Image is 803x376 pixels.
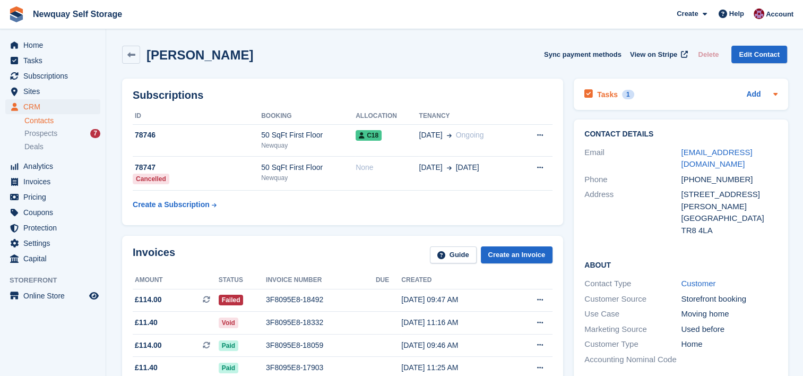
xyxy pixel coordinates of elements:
button: Sync payment methods [544,46,621,63]
a: Deals [24,141,100,152]
span: Home [23,38,87,53]
a: menu [5,288,100,303]
span: C18 [356,130,382,141]
span: Online Store [23,288,87,303]
a: menu [5,174,100,189]
div: Customer Type [584,338,681,351]
a: Create a Subscription [133,195,217,215]
span: Pricing [23,190,87,204]
th: Invoice number [266,272,376,289]
span: £11.40 [135,362,158,373]
a: [EMAIL_ADDRESS][DOMAIN_NAME] [681,148,752,169]
a: Add [746,89,761,101]
a: menu [5,99,100,114]
span: Prospects [24,129,57,139]
div: Moving home [681,308,778,320]
div: Use Case [584,308,681,320]
span: Paid [219,340,238,351]
a: Newquay Self Storage [29,5,126,23]
div: [DATE] 11:16 AM [401,317,510,328]
div: Home [681,338,778,351]
a: Contacts [24,116,100,126]
span: Sites [23,84,87,99]
span: Analytics [23,159,87,174]
th: Tenancy [419,108,518,125]
span: Storefront [10,275,106,286]
div: 78746 [133,130,261,141]
div: 3F8095E8-17903 [266,362,376,373]
span: Failed [219,295,244,305]
div: 3F8095E8-18332 [266,317,376,328]
div: 1 [622,90,634,99]
a: Customer [681,279,715,288]
a: Edit Contact [731,46,787,63]
img: Paul Upson [754,8,764,19]
span: Capital [23,251,87,266]
div: Phone [584,174,681,186]
a: View on Stripe [626,46,690,63]
a: menu [5,38,100,53]
div: Contact Type [584,278,681,290]
span: Subscriptions [23,69,87,83]
div: 3F8095E8-18059 [266,340,376,351]
div: [PHONE_NUMBER] [681,174,778,186]
div: Create a Subscription [133,199,210,210]
div: 3F8095E8-18492 [266,294,376,305]
a: Prospects 7 [24,128,100,139]
span: £114.00 [135,294,162,305]
a: menu [5,251,100,266]
th: Created [401,272,510,289]
span: Tasks [23,53,87,68]
div: Used before [681,323,778,336]
div: Storefront booking [681,293,778,305]
div: [PERSON_NAME] [681,201,778,213]
div: [DATE] 09:46 AM [401,340,510,351]
a: menu [5,236,100,251]
span: Account [766,9,793,20]
span: £11.40 [135,317,158,328]
div: Email [584,147,681,170]
div: Cancelled [133,174,169,184]
div: 50 SqFt First Floor [261,162,356,173]
h2: Contact Details [584,130,778,139]
div: TR8 4LA [681,225,778,237]
button: Delete [694,46,723,63]
th: Amount [133,272,219,289]
div: Accounting Nominal Code [584,354,681,366]
span: Paid [219,363,238,373]
span: Protection [23,220,87,235]
span: View on Stripe [630,49,677,60]
span: Void [219,318,238,328]
th: Status [219,272,266,289]
span: Invoices [23,174,87,189]
a: menu [5,84,100,99]
div: Newquay [261,141,356,150]
span: CRM [23,99,87,114]
a: Guide [430,246,477,264]
h2: Invoices [133,246,175,264]
span: [DATE] [456,162,479,173]
a: menu [5,159,100,174]
span: Ongoing [456,131,484,139]
div: Marketing Source [584,323,681,336]
span: [DATE] [419,130,442,141]
div: 7 [90,129,100,138]
div: Address [584,189,681,236]
th: Due [376,272,401,289]
span: Help [729,8,744,19]
a: menu [5,69,100,83]
a: menu [5,53,100,68]
span: £114.00 [135,340,162,351]
h2: [PERSON_NAME] [146,48,253,62]
span: Coupons [23,205,87,220]
img: stora-icon-8386f47178a22dfd0bd8f6a31ec36ba5ce8667c1dd55bd0f319d3a0aa187defe.svg [8,6,24,22]
th: ID [133,108,261,125]
a: Create an Invoice [481,246,553,264]
span: Create [677,8,698,19]
h2: About [584,259,778,270]
th: Allocation [356,108,419,125]
div: Customer Source [584,293,681,305]
div: 78747 [133,162,261,173]
span: Settings [23,236,87,251]
h2: Subscriptions [133,89,552,101]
